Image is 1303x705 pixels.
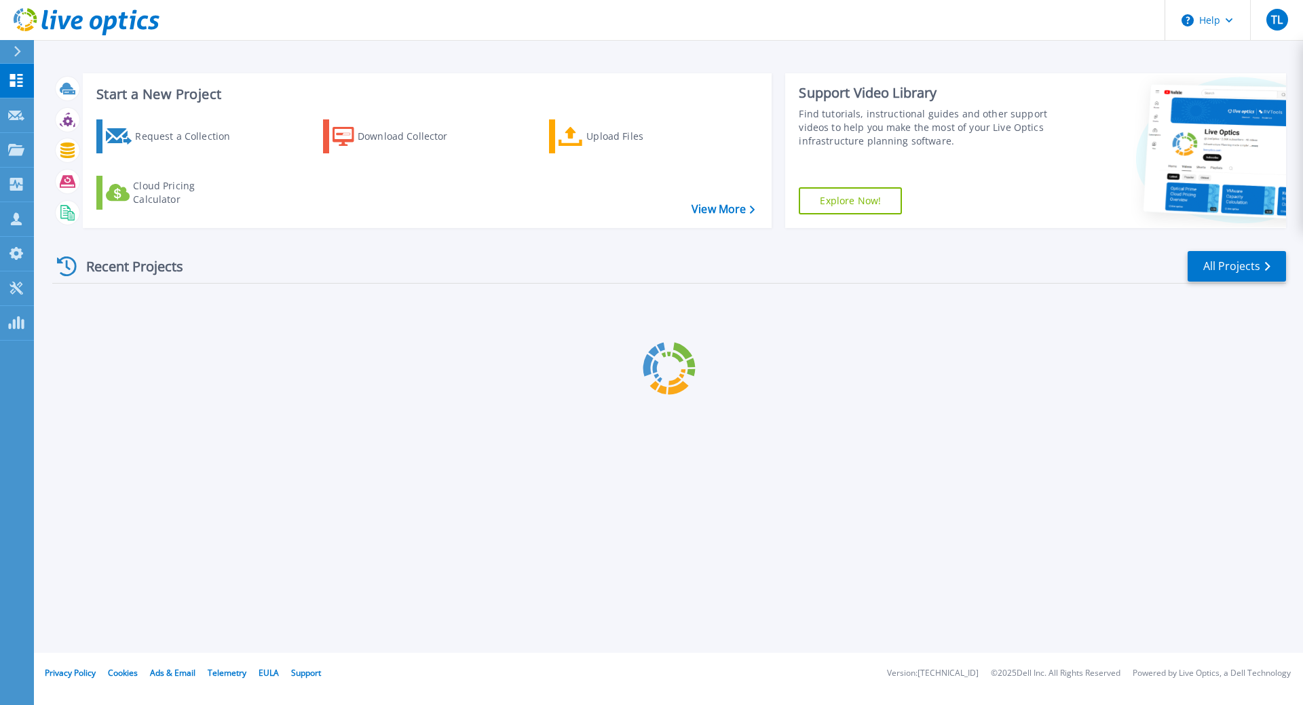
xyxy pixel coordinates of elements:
div: Support Video Library [799,84,1054,102]
div: Find tutorials, instructional guides and other support videos to help you make the most of your L... [799,107,1054,148]
li: Powered by Live Optics, a Dell Technology [1133,669,1291,678]
span: TL [1271,14,1283,25]
a: Request a Collection [96,119,248,153]
a: Ads & Email [150,667,195,679]
div: Request a Collection [135,123,244,150]
a: Privacy Policy [45,667,96,679]
li: © 2025 Dell Inc. All Rights Reserved [991,669,1120,678]
h3: Start a New Project [96,87,755,102]
a: Telemetry [208,667,246,679]
a: Upload Files [549,119,700,153]
a: EULA [259,667,279,679]
a: Support [291,667,321,679]
a: Cloud Pricing Calculator [96,176,248,210]
div: Upload Files [586,123,695,150]
a: All Projects [1188,251,1286,282]
div: Download Collector [358,123,466,150]
a: Download Collector [323,119,474,153]
a: View More [692,203,755,216]
li: Version: [TECHNICAL_ID] [887,669,979,678]
div: Recent Projects [52,250,202,283]
div: Cloud Pricing Calculator [133,179,242,206]
a: Explore Now! [799,187,902,214]
a: Cookies [108,667,138,679]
